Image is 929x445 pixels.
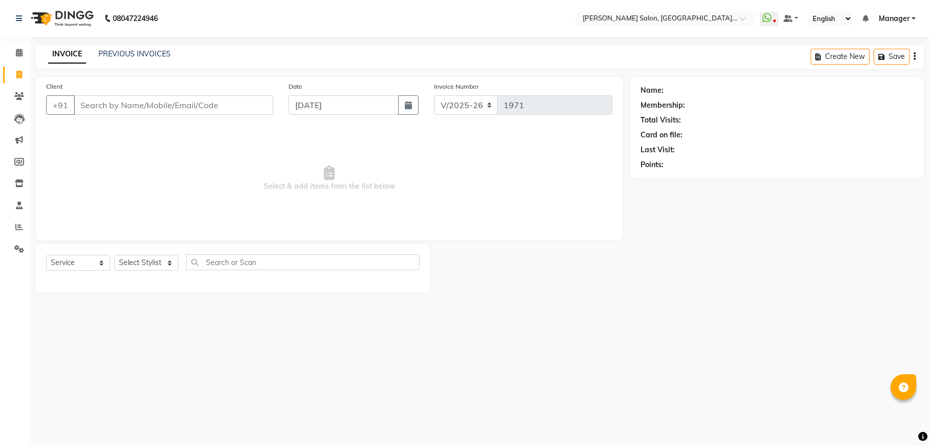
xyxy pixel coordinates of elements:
[48,45,86,64] a: INVOICE
[641,130,683,140] div: Card on file:
[74,95,273,115] input: Search by Name/Mobile/Email/Code
[641,100,685,111] div: Membership:
[886,404,919,435] iframe: chat widget
[874,49,910,65] button: Save
[641,115,681,126] div: Total Visits:
[811,49,870,65] button: Create New
[641,85,664,96] div: Name:
[186,254,420,270] input: Search or Scan
[46,95,75,115] button: +91
[641,145,675,155] div: Last Visit:
[46,82,63,91] label: Client
[98,49,171,58] a: PREVIOUS INVOICES
[46,127,612,230] span: Select & add items from the list below
[641,159,664,170] div: Points:
[434,82,479,91] label: Invoice Number
[288,82,302,91] label: Date
[113,4,158,33] b: 08047224946
[879,13,910,24] span: Manager
[26,4,96,33] img: logo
